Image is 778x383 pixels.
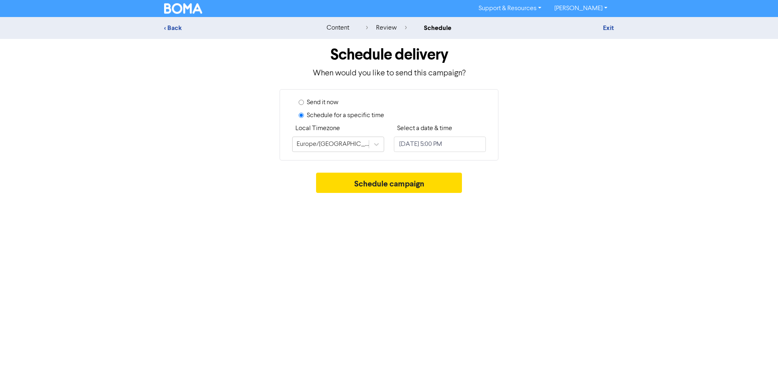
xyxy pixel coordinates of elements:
a: [PERSON_NAME] [548,2,614,15]
input: Click to select a date [394,137,486,152]
iframe: Chat Widget [737,344,778,383]
label: Send it now [307,98,338,107]
h1: Schedule delivery [164,45,614,64]
p: When would you like to send this campaign? [164,67,614,79]
div: < Back [164,23,306,33]
label: Schedule for a specific time [307,111,384,120]
div: Europe/[GEOGRAPHIC_DATA] [297,139,370,149]
img: BOMA Logo [164,3,202,14]
label: Select a date & time [397,124,452,133]
a: Exit [603,24,614,32]
div: schedule [424,23,451,33]
label: Local Timezone [295,124,340,133]
div: content [327,23,349,33]
div: review [366,23,407,33]
a: Support & Resources [472,2,548,15]
button: Schedule campaign [316,173,462,193]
